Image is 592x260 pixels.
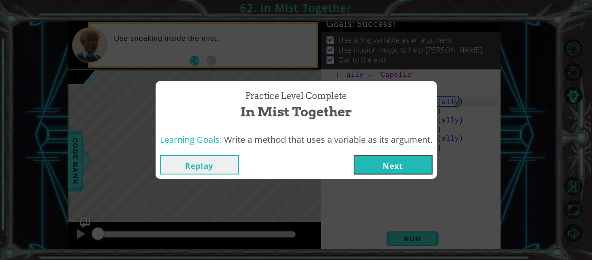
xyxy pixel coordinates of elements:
span: Practice Level Complete [245,90,347,102]
span: Learning Goals: [160,134,222,145]
span: In Mist Together [241,102,352,121]
button: Replay [160,155,239,174]
span: Write a method that uses a variable as its argument. [224,134,433,145]
button: Next [354,155,433,174]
